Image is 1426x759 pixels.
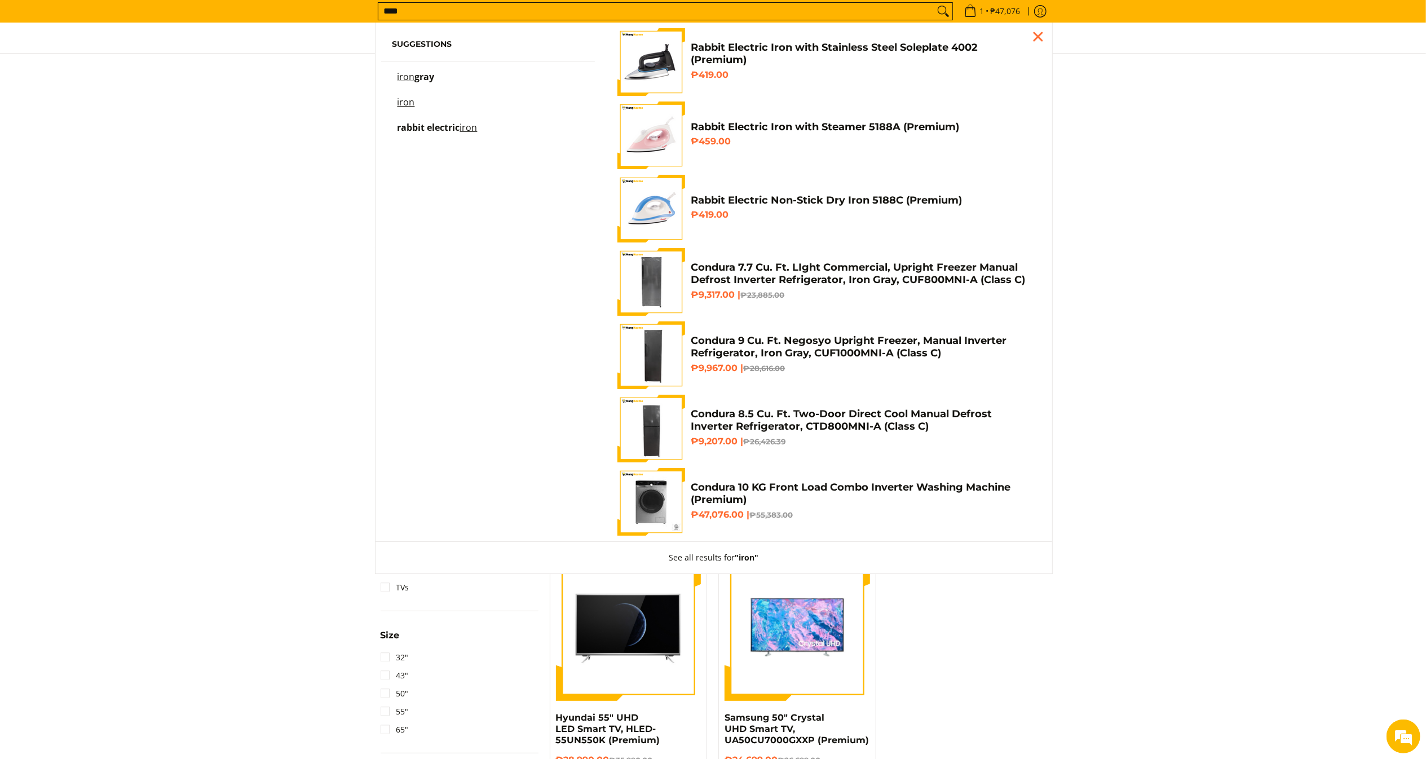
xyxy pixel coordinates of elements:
[381,721,409,739] a: 65"
[961,5,1024,17] span: •
[392,98,584,118] a: iron
[1030,28,1047,45] div: Close pop up
[398,70,415,83] mark: iron
[617,468,685,536] img: Condura 10 KG Front Load Combo Inverter Washing Machine (Premium)
[691,194,1035,207] h4: Rabbit Electric Non-Stick Dry Iron 5188C (Premium)
[65,142,156,256] span: We're online!
[691,261,1035,286] h4: Condura 7.7 Cu. Ft. LIght Commercial, Upright Freezer Manual Defrost Inverter Refrigerator, Iron ...
[725,712,869,745] a: Samsung 50" Crystal UHD Smart TV, UA50CU7000GXXP (Premium)
[398,123,478,143] p: rabbit electric iron
[743,364,785,373] del: ₱28,616.00
[617,321,685,389] img: Condura 9 Cu. Ft. Negosyo Upright Freezer, Manual Inverter Refrigerator, Iron Gray, CUF1000MNI-A ...
[735,552,758,563] strong: "iron"
[398,98,415,118] p: iron
[381,648,409,667] a: 32"
[934,3,952,20] button: Search
[617,175,1035,242] a: https://mangkosme.com/products/rabbit-electric-non-stick-dry-iron-5188c-class-a Rabbit Electric N...
[617,28,685,96] img: https://mangkosme.com/products/rabbit-electric-iron-with-stainless-steel-soleplate-4002-class-a
[691,436,1035,447] h6: ₱9,207.00 |
[740,290,784,299] del: ₱23,885.00
[691,41,1035,67] h4: Rabbit Electric Iron with Stainless Steel Soleplate 4002 (Premium)
[460,121,478,134] mark: iron
[617,102,685,169] img: https://mangkosme.com/products/rabbit-eletric-iron-with-steamer-5188a-class-a
[691,481,1035,506] h4: Condura 10 KG Front Load Combo Inverter Washing Machine (Premium)
[398,73,435,92] p: iron gray
[691,509,1035,520] h6: ₱47,076.00 |
[617,102,1035,169] a: https://mangkosme.com/products/rabbit-eletric-iron-with-steamer-5188a-class-a Rabbit Electric Iro...
[725,555,870,701] img: Samsung 50" Crystal UHD Smart TV, UA50CU7000GXXP (Premium)
[691,408,1035,433] h4: Condura 8.5 Cu. Ft. Two-Door Direct Cool Manual Defrost Inverter Refrigerator, CTD800MNI-A (Class C)
[617,248,1035,316] a: Condura 7.7 Cu. Ft. LIght Commercial, Upright Freezer Manual Defrost Inverter Refrigerator, Iron ...
[556,712,660,745] a: Hyundai 55" UHD LED Smart TV, HLED-55UN550K (Premium)
[749,510,793,519] del: ₱55,383.00
[59,63,189,78] div: Chat with us now
[381,631,400,640] span: Size
[657,542,770,573] button: See all results for"iron"
[617,468,1035,536] a: Condura 10 KG Front Load Combo Inverter Washing Machine (Premium) Condura 10 KG Front Load Combo ...
[6,308,215,347] textarea: Type your message and hit 'Enter'
[556,555,701,701] img: hyundai-ultra-hd-smart-tv-65-inch-full-view-mang-kosme
[415,70,435,83] span: gray
[381,579,409,597] a: TVs
[617,395,685,462] img: Condura 8.5 Cu. Ft. Two-Door Direct Cool Manual Defrost Inverter Refrigerator, CTD800MNI-A (Class C)
[978,7,986,15] span: 1
[691,121,1035,134] h4: Rabbit Electric Iron with Steamer 5188A (Premium)
[617,248,685,316] img: Condura 7.7 Cu. Ft. LIght Commercial, Upright Freezer Manual Defrost Inverter Refrigerator, Iron ...
[392,73,584,92] a: iron gray
[743,437,785,446] del: ₱26,426.39
[691,334,1035,360] h4: Condura 9 Cu. Ft. Negosyo Upright Freezer, Manual Inverter Refrigerator, Iron Gray, CUF1000MNI-A ...
[989,7,1022,15] span: ₱47,076
[398,96,415,108] mark: iron
[617,175,685,242] img: https://mangkosme.com/products/rabbit-electric-non-stick-dry-iron-5188c-class-a
[691,209,1035,220] h6: ₱419.00
[381,703,409,721] a: 55"
[691,136,1035,147] h6: ₱459.00
[185,6,212,33] div: Minimize live chat window
[381,667,409,685] a: 43"
[381,631,400,648] summary: Open
[617,28,1035,96] a: https://mangkosme.com/products/rabbit-electric-iron-with-stainless-steel-soleplate-4002-class-a R...
[392,123,584,143] a: rabbit electric iron
[691,289,1035,301] h6: ₱9,317.00 |
[617,321,1035,389] a: Condura 9 Cu. Ft. Negosyo Upright Freezer, Manual Inverter Refrigerator, Iron Gray, CUF1000MNI-A ...
[392,39,584,50] h6: Suggestions
[617,395,1035,462] a: Condura 8.5 Cu. Ft. Two-Door Direct Cool Manual Defrost Inverter Refrigerator, CTD800MNI-A (Class...
[398,121,460,134] span: rabbit electric
[691,69,1035,81] h6: ₱419.00
[691,363,1035,374] h6: ₱9,967.00 |
[381,685,409,703] a: 50"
